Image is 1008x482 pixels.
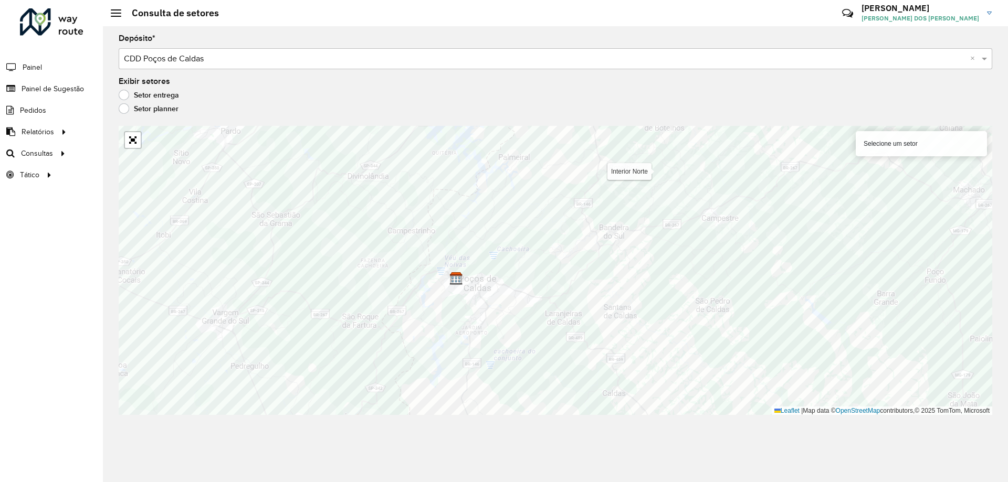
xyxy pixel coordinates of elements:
h2: Consulta de setores [121,7,219,19]
a: Contato Rápido [836,2,859,25]
label: Setor entrega [119,90,179,100]
span: Relatórios [22,126,54,137]
a: Abrir mapa em tela cheia [125,132,141,148]
span: | [801,407,803,414]
span: Tático [20,169,39,180]
span: [PERSON_NAME] DOS [PERSON_NAME] [862,14,979,23]
a: OpenStreetMap [836,407,880,414]
span: Consultas [21,148,53,159]
label: Depósito [119,32,155,45]
div: Map data © contributors,© 2025 TomTom, Microsoft [772,406,992,415]
h3: [PERSON_NAME] [862,3,979,13]
span: Painel de Sugestão [22,83,84,94]
div: Selecione um setor [856,131,987,156]
span: Painel [23,62,42,73]
label: Setor planner [119,103,178,114]
span: Clear all [970,52,979,65]
span: Pedidos [20,105,46,116]
a: Leaflet [774,407,800,414]
label: Exibir setores [119,75,170,88]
